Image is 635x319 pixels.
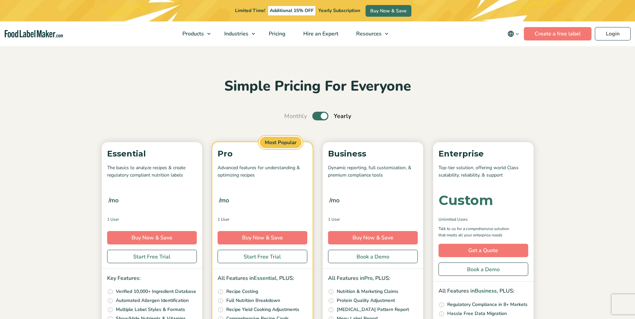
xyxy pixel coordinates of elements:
[439,287,528,296] p: All Features in , PLUS:
[226,288,258,295] p: Recipe Costing
[337,288,398,295] p: Nutrition & Marketing Claims
[329,196,339,205] span: /mo
[318,7,360,14] span: Yearly Subscription
[328,231,418,244] a: Buy Now & Save
[180,30,205,37] span: Products
[260,21,293,46] a: Pricing
[107,274,197,283] p: Key Features:
[216,21,258,46] a: Industries
[107,250,197,263] a: Start Free Trial
[439,164,528,179] p: Top-tier solution, offering world Class scalability, reliability, & support
[337,297,395,304] p: Protein Quality Adjustment
[439,226,515,238] p: Talk to us for a comprehensive solution that meets all your enterprise needs
[439,216,468,222] span: Unlimited Users
[524,27,591,40] a: Create a free label
[226,306,299,313] p: Recipe Yield Cooking Adjustments
[218,274,307,283] p: All Features in , PLUS:
[284,112,307,121] span: Monthly
[337,306,409,313] p: [MEDICAL_DATA] Pattern Report
[295,21,346,46] a: Hire an Expert
[116,288,196,295] p: Verified 10,000+ Ingredient Database
[218,216,229,222] span: 1 User
[328,250,418,263] a: Book a Demo
[107,216,119,222] span: 1 User
[218,250,307,263] a: Start Free Trial
[219,196,229,205] span: /mo
[107,231,197,244] a: Buy Now & Save
[354,30,382,37] span: Resources
[218,164,307,179] p: Advanced features for understanding & optimizing recipes
[447,310,507,317] p: Hassle Free Data Migration
[226,297,280,304] p: Full Nutrition Breakdown
[98,77,537,96] h2: Simple Pricing For Everyone
[222,30,249,37] span: Industries
[235,7,265,14] span: Limited Time!
[259,136,303,149] span: Most Popular
[447,301,528,308] p: Regulatory Compliance in 8+ Markets
[366,5,411,17] a: Buy Now & Save
[439,262,528,276] a: Book a Demo
[301,30,339,37] span: Hire an Expert
[116,297,189,304] p: Automated Allergen Identification
[218,231,307,244] a: Buy Now & Save
[107,147,197,160] p: Essential
[439,147,528,160] p: Enterprise
[108,196,118,205] span: /mo
[475,287,497,295] span: Business
[312,112,328,120] label: Toggle
[439,194,493,207] div: Custom
[364,275,373,282] span: Pro
[328,216,340,222] span: 1 User
[267,30,286,37] span: Pricing
[595,27,631,40] a: Login
[268,6,315,15] span: Additional 15% OFF
[116,306,185,313] p: Multiple Label Styles & Formats
[174,21,214,46] a: Products
[254,275,276,282] span: Essential
[347,21,392,46] a: Resources
[328,147,418,160] p: Business
[107,164,197,179] p: The basics to analyze recipes & create regulatory compliant nutrition labels
[328,274,418,283] p: All Features in , PLUS:
[334,112,351,121] span: Yearly
[328,164,418,179] p: Dynamic reporting, full customization, & premium compliance tools
[439,244,528,257] a: Get a Quote
[218,147,307,160] p: Pro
